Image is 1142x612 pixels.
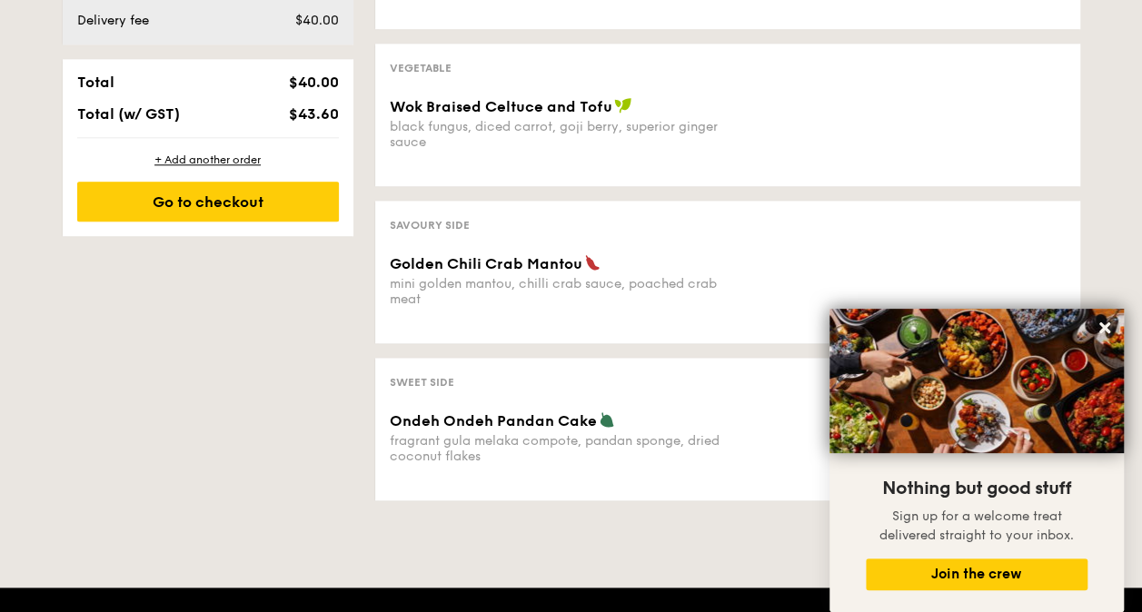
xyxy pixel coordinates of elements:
[829,309,1124,453] img: DSC07876-Edit02-Large.jpeg
[866,558,1087,590] button: Join the crew
[599,411,615,428] img: icon-vegetarian.fe4039eb.svg
[390,98,612,115] span: Wok Braised Celtuce and Tofu
[390,219,470,232] span: Savoury Side
[77,13,149,28] span: Delivery fee
[390,255,582,272] span: Golden Chili Crab Mantou
[288,105,338,123] span: $43.60
[390,119,720,150] div: black fungus, diced carrot, goji berry, superior ginger sauce
[390,276,720,307] div: mini golden mantou, chilli crab sauce, poached crab meat
[390,62,452,74] span: Vegetable
[882,478,1071,499] span: Nothing but good stuff
[294,13,338,28] span: $40.00
[390,433,720,464] div: fragrant gula melaka compote, pandan sponge, dried coconut flakes
[390,412,597,429] span: Ondeh Ondeh Pandan Cake
[584,254,601,271] img: icon-spicy.37a8142b.svg
[77,105,180,123] span: Total (w/ GST)
[390,376,454,389] span: Sweet Side
[77,153,339,167] div: + Add another order
[288,74,338,91] span: $40.00
[77,182,339,222] div: Go to checkout
[879,508,1074,543] span: Sign up for a welcome treat delivered straight to your inbox.
[1090,313,1119,342] button: Close
[77,74,114,91] span: Total
[614,97,632,114] img: icon-vegan.f8ff3823.svg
